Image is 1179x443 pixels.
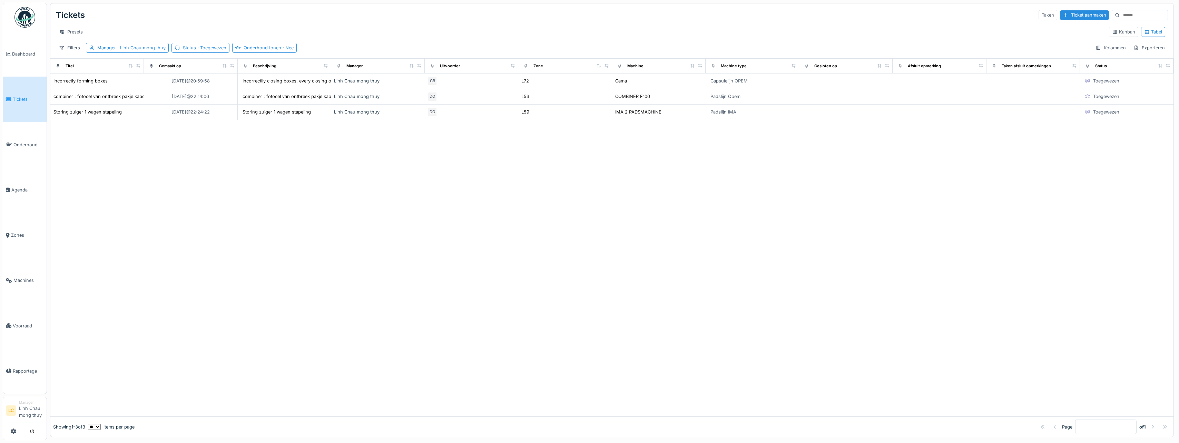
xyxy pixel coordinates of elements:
div: Incorrectlly closing boxes, every closing of ro... [243,78,343,84]
div: Onderhoud tonen [244,45,294,51]
span: Tickets [13,96,44,102]
a: Zones [3,213,47,258]
a: Onderhoud [3,122,47,167]
div: Manager [346,63,363,69]
span: Agenda [11,187,44,193]
span: Machines [13,277,44,284]
span: Voorraad [13,323,44,329]
div: L53 [521,93,529,100]
div: Storing zuiger 1 wagen stapeling [243,109,311,115]
div: Kanban [1112,29,1135,35]
div: Page [1062,424,1072,430]
a: LC ManagerLinh Chau mong thuy [6,400,44,423]
div: DO [428,92,437,101]
div: [DATE] @ 20:59:58 [171,78,210,84]
span: Zones [11,232,44,238]
div: Toegewezen [1093,93,1119,100]
div: Linh Chau mong thuy [334,93,422,100]
li: Linh Chau mong thuy [19,400,44,421]
span: : Linh Chau mong thuy [116,45,166,50]
div: IMA 2 PADSMACHINE [615,109,661,115]
a: Tickets [3,77,47,122]
a: Agenda [3,167,47,213]
div: Zone [533,63,543,69]
div: CB [428,76,437,86]
div: Showing 1 - 3 of 3 [53,424,85,430]
div: Exporteren [1130,43,1168,53]
div: Padslijn IMA [710,109,736,115]
div: Beschrijving [253,63,276,69]
div: Uitvoerder [440,63,460,69]
div: COMBINER F100 [615,93,650,100]
div: items per page [88,424,135,430]
div: Manager [19,400,44,405]
span: Dashboard [12,51,44,57]
div: Machine [627,63,643,69]
div: L72 [521,78,529,84]
div: Cama [615,78,627,84]
div: Taken afsluit opmerkingen [1002,63,1051,69]
div: Tabel [1144,29,1162,35]
span: Rapportage [13,368,44,374]
div: Tickets [56,6,85,24]
div: Gesloten op [814,63,837,69]
div: Linh Chau mong thuy [334,109,422,115]
div: [DATE] @ 22:24:22 [171,109,210,115]
div: DO [428,107,437,117]
span: Onderhoud [13,141,44,148]
div: Kolommen [1092,43,1129,53]
div: L59 [521,109,529,115]
div: Machine type [721,63,747,69]
div: Status [1095,63,1107,69]
div: Filters [56,43,83,53]
a: Machines [3,258,47,303]
div: Titel [66,63,74,69]
div: Afsluit opmerking [908,63,941,69]
div: Ticket aanmaken [1060,10,1109,20]
div: Toegewezen [1093,109,1119,115]
div: Taken [1039,10,1057,20]
div: Presets [56,27,86,37]
div: Toegewezen [1093,78,1119,84]
div: Gemaakt op [159,63,181,69]
img: Badge_color-CXgf-gQk.svg [14,7,35,28]
div: Manager [97,45,166,51]
div: combiner : fotocel van ontbreek pakje kapot [53,93,146,100]
a: Rapportage [3,348,47,394]
li: LC [6,405,16,416]
a: Dashboard [3,31,47,77]
div: Storing zuiger 1 wagen stapeling [53,109,122,115]
a: Voorraad [3,303,47,348]
span: : Toegewezen [196,45,226,50]
div: Status [183,45,226,51]
div: Capsulelijn OPEM [710,78,748,84]
div: combiner : fotocel van ontbreek pakje kapot [243,93,335,100]
div: Linh Chau mong thuy [334,78,422,84]
div: Incorrectly forming boxes [53,78,108,84]
span: : Nee [281,45,294,50]
div: Padslijn Opem [710,93,740,100]
strong: of 1 [1139,424,1146,430]
div: [DATE] @ 22:14:06 [172,93,209,100]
